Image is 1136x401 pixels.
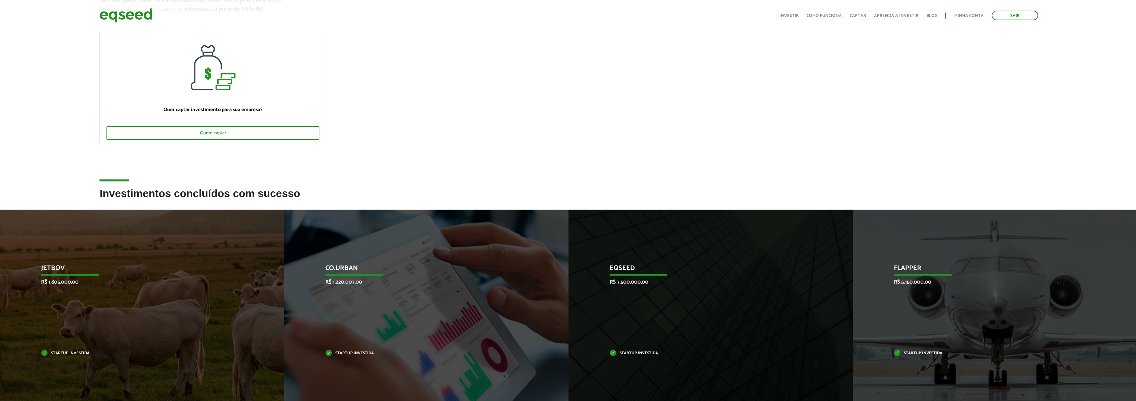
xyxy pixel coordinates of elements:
[325,352,517,355] p: Startup investida
[41,264,233,276] p: JetBov
[41,352,233,355] p: Startup investida
[850,14,866,18] a: Captar
[100,22,326,145] a: Quer captar investimento para sua empresa? Quero captar
[610,279,802,285] p: R$ 7.500.000,00
[894,279,1086,285] p: R$ 5.150.000,00
[954,14,984,18] a: Minha conta
[874,14,918,18] a: Aprenda a investir
[100,7,153,24] img: EqSeed
[894,264,1086,276] p: Flapper
[41,279,233,285] p: R$ 1.605.000,00
[992,11,1038,20] a: Sair
[106,107,319,113] p: Quer captar investimento para sua empresa?
[106,126,319,140] div: Quero captar
[926,14,937,18] a: Blog
[325,279,517,285] p: R$ 1.220.007,00
[894,352,1086,355] p: Startup investida
[100,188,1036,209] h2: Investimentos concluídos com sucesso
[610,264,802,276] p: EqSeed
[779,14,799,18] a: Investir
[325,264,517,276] p: Co.Urban
[610,352,802,355] p: Startup investida
[807,14,842,18] a: Como funciona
